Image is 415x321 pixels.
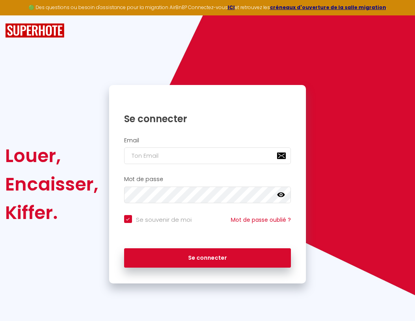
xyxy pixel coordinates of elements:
[124,137,291,144] h2: Email
[5,198,98,227] div: Kiffer.
[231,216,291,224] a: Mot de passe oublié ?
[124,248,291,268] button: Se connecter
[5,170,98,198] div: Encaisser,
[270,4,386,11] a: créneaux d'ouverture de la salle migration
[5,142,98,170] div: Louer,
[124,147,291,164] input: Ton Email
[228,4,235,11] a: ICI
[124,176,291,183] h2: Mot de passe
[124,113,291,125] h1: Se connecter
[5,23,64,38] img: SuperHote logo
